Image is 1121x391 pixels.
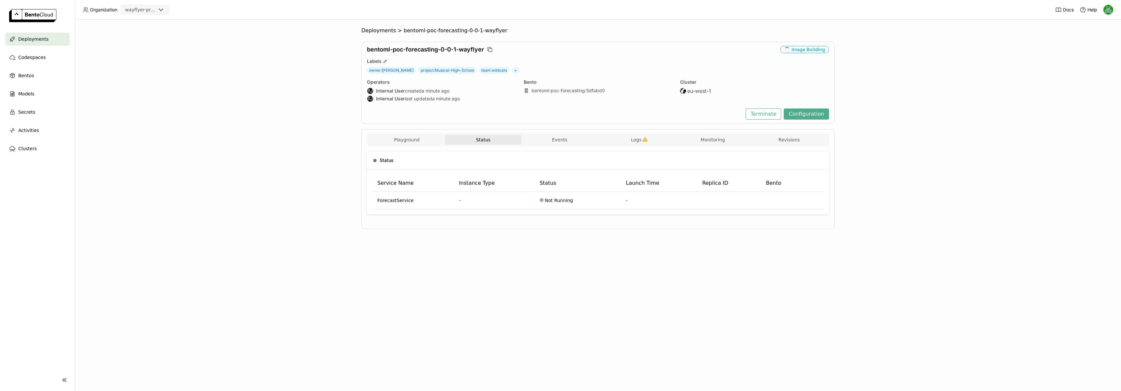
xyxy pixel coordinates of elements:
[125,7,156,13] div: wayflyer-prod
[531,88,605,94] a: bentoml-poc-forecasting:5dfabd0
[367,95,516,102] div: last updated
[1103,5,1113,15] img: Sean Hickey
[534,175,621,192] th: Status
[156,7,157,13] input: Selected wayflyer-prod.
[380,157,394,164] span: Status
[680,79,829,85] div: Cluster
[534,192,621,209] td: Not Running
[454,175,534,192] th: Instance Type
[367,95,373,102] div: Internal User
[18,108,35,116] span: Secrets
[697,175,761,192] th: Replica ID
[377,197,414,204] span: ForecastService
[687,88,711,94] span: eu-west-1
[751,135,827,145] button: Revisions
[367,88,373,94] div: IU
[367,58,829,64] div: Labels
[9,9,56,22] img: logo
[18,72,34,80] span: Bentos
[422,88,449,94] span: a minute ago
[418,67,476,74] span: project : Musical-High-School
[454,192,534,209] td: -
[746,109,781,120] button: Terminate
[631,137,641,143] span: Logs
[5,33,70,46] a: Deployments
[367,96,373,102] div: IU
[18,145,37,152] span: Clusters
[5,124,70,137] a: Activities
[367,46,484,53] span: bentoml-poc-forecasting-0-0-1-wayflyer
[367,67,416,74] span: owner : [PERSON_NAME]
[376,88,405,94] strong: Internal User
[1087,7,1097,13] span: Help
[367,79,516,85] div: Operators
[524,79,673,85] div: Bento
[783,46,791,53] i: loading
[626,198,628,203] span: -
[5,51,70,64] a: Codespaces
[432,96,460,102] span: a minute ago
[367,88,373,94] div: Internal User
[479,67,509,74] span: team : wildcats
[784,109,829,120] button: Configuration
[361,27,396,34] span: Deployments
[372,175,454,192] th: Service Name
[445,135,522,145] button: Status
[90,7,117,13] span: Organization
[361,27,835,34] nav: Breadcrumbs navigation
[1063,7,1074,13] span: Docs
[1055,7,1074,13] a: Docs
[376,96,405,102] strong: Internal User
[5,69,70,82] a: Bentos
[512,67,519,74] span: +
[18,90,34,98] span: Models
[761,175,806,192] th: Bento
[1080,7,1097,13] div: Help
[404,27,507,34] span: bentoml-poc-forecasting-0-0-1-wayflyer
[780,46,829,53] div: Image Building
[521,135,598,145] button: Events
[5,106,70,119] a: Secrets
[18,126,39,134] span: Activities
[369,135,445,145] button: Playground
[621,175,697,192] th: Launch Time
[18,35,49,43] span: Deployments
[396,27,404,34] span: >
[367,88,516,94] div: created
[675,135,751,145] button: Monitoring
[5,87,70,100] a: Models
[18,53,46,61] span: Codespaces
[5,142,70,155] a: Clusters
